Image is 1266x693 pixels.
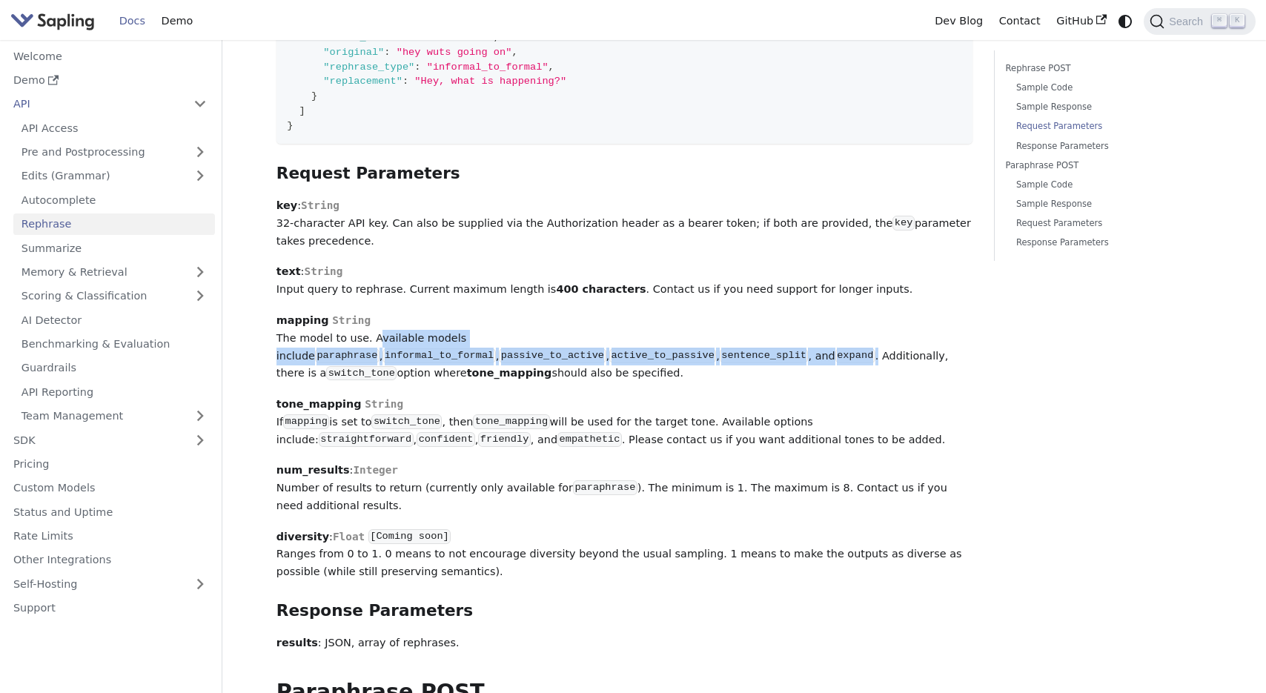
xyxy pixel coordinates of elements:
[299,105,305,116] span: ]
[323,47,384,58] span: "original"
[835,348,875,363] code: expand
[368,529,451,544] code: [Coming soon]
[323,32,414,43] span: "model_version"
[13,381,215,402] a: API Reporting
[991,10,1049,33] a: Contact
[13,309,215,331] a: AI Detector
[371,414,442,429] code: switch_tone
[1230,14,1245,27] kbd: K
[315,348,380,363] code: paraphrase
[5,93,185,115] a: API
[720,348,809,363] code: sentence_split
[276,398,362,410] strong: tone_mapping
[417,432,475,447] code: confident
[467,367,552,379] strong: tone_mapping
[10,10,95,32] img: Sapling.ai
[353,464,398,476] span: Integer
[10,10,100,32] a: Sapling.ai
[414,32,420,43] span: :
[1016,216,1202,231] a: Request Parameters
[301,199,339,211] span: String
[1016,197,1202,211] a: Sample Response
[1016,81,1202,95] a: Sample Code
[111,10,153,33] a: Docs
[304,265,342,277] span: String
[276,528,973,581] p: : Ranges from 0 to 1. 0 means to not encourage diversity beyond the usual sampling. 1 means to ma...
[1115,10,1136,32] button: Switch between dark and light mode (currently system mode)
[1164,16,1212,27] span: Search
[333,531,365,543] span: Float
[414,62,420,73] span: :
[427,62,549,73] span: "informal_to_formal"
[478,432,530,447] code: friendly
[323,76,402,87] span: "replacement"
[1016,119,1202,133] a: Request Parameters
[276,462,973,514] p: : Number of results to return (currently only available for ). The minimum is 1. The maximum is 8...
[13,213,215,235] a: Rephrase
[892,216,914,231] code: key
[332,314,371,326] span: String
[609,348,716,363] code: active_to_passive
[1016,178,1202,192] a: Sample Code
[573,480,637,495] code: paraphrase
[1144,8,1255,35] button: Search (Command+K)
[1006,159,1207,173] a: Paraphrase POST
[927,10,990,33] a: Dev Blog
[185,93,215,115] button: Collapse sidebar category 'API'
[326,366,397,381] code: switch_tone
[5,549,215,571] a: Other Integrations
[1016,236,1202,250] a: Response Parameters
[13,117,215,139] a: API Access
[5,501,215,523] a: Status and Uptime
[5,70,215,91] a: Demo
[13,334,215,355] a: Benchmarking & Evaluation
[13,357,215,379] a: Guardrails
[276,199,297,211] strong: key
[276,531,329,543] strong: diversity
[13,189,215,210] a: Autocomplete
[276,197,973,250] p: : 32-character API key. Can also be supplied via the Authorization header as a bearer token; if b...
[311,90,317,102] span: }
[384,47,390,58] span: :
[276,312,973,382] p: The model to use. Available models include , , , , , and . Additionally, there is a option where ...
[276,314,329,326] strong: mapping
[5,45,215,67] a: Welcome
[549,62,554,73] span: ,
[511,47,517,58] span: ,
[5,454,215,475] a: Pricing
[499,348,606,363] code: passive_to_active
[276,601,973,621] h3: Response Parameters
[13,262,215,283] a: Memory & Retrieval
[473,414,549,429] code: tone_mapping
[276,634,973,652] p: : JSON, array of rephrases.
[13,285,215,307] a: Scoring & Classification
[5,573,215,594] a: Self-Hosting
[402,76,408,87] span: :
[382,348,495,363] code: informal_to_formal
[1006,62,1207,76] a: Rephrase POST
[365,398,403,410] span: String
[276,164,973,184] h3: Request Parameters
[5,477,215,499] a: Custom Models
[397,47,512,58] span: "hey wuts going on"
[1016,100,1202,114] a: Sample Response
[185,429,215,451] button: Expand sidebar category 'SDK'
[494,32,500,43] span: ,
[276,396,973,448] p: If is set to , then will be used for the target tone. Available options include: , , , and . Plea...
[5,597,215,619] a: Support
[287,120,293,131] span: }
[13,165,215,187] a: Edits (Grammar)
[1212,14,1227,27] kbd: ⌘
[276,464,350,476] strong: num_results
[5,429,185,451] a: SDK
[427,32,494,43] span: "v20220514"
[1016,139,1202,153] a: Response Parameters
[414,76,566,87] span: "Hey, what is happening?"
[1048,10,1114,33] a: GitHub
[5,525,215,547] a: Rate Limits
[153,10,201,33] a: Demo
[13,237,215,259] a: Summarize
[276,263,973,299] p: : Input query to rephrase. Current maximum length is . Contact us if you need support for longer ...
[13,405,215,427] a: Team Management
[283,414,329,429] code: mapping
